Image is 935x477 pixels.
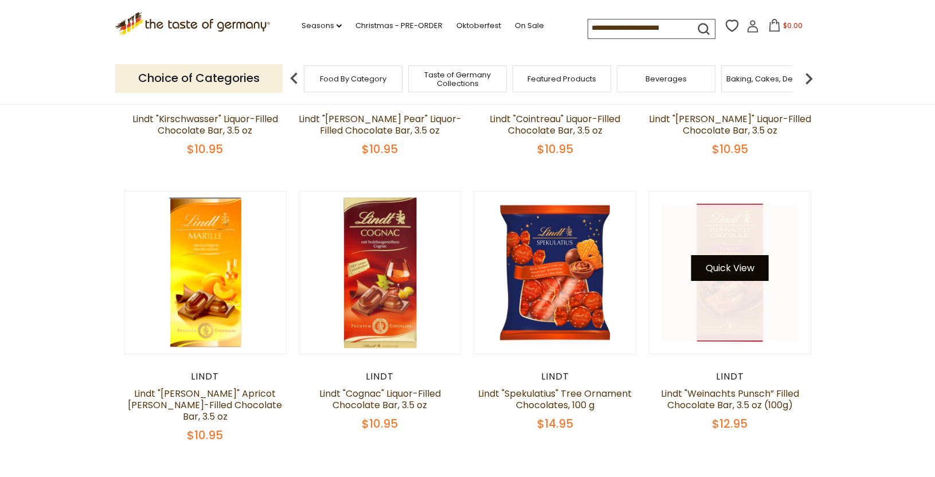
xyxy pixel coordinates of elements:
[515,19,544,32] a: On Sale
[474,371,637,382] div: Lindt
[478,387,632,412] a: Lindt "Spekulatius" Tree Ornament Chocolates, 100 g
[362,416,398,432] span: $10.95
[299,371,462,382] div: Lindt
[187,427,223,443] span: $10.95
[187,141,223,157] span: $10.95
[712,416,748,432] span: $12.95
[797,67,820,90] img: next arrow
[124,371,287,382] div: Lindt
[283,67,306,90] img: previous arrow
[362,141,398,157] span: $10.95
[299,96,462,108] div: Lindt
[761,19,810,36] button: $0.00
[712,141,748,157] span: $10.95
[649,191,811,354] img: Lindt
[661,387,799,412] a: Lindt "Weinachts Punsch” Filled Chocolate Bar, 3.5 oz (100g)
[128,387,282,423] a: Lindt "[PERSON_NAME]" Apricot [PERSON_NAME]-Filled Chocolate Bar, 3.5 oz
[474,96,637,108] div: Lindt
[132,112,278,137] a: Lindt "Kirschwasser" Liquor-Filled Chocolate Bar, 3.5 oz
[648,371,812,382] div: Lindt
[412,71,503,88] a: Taste of Germany Collections
[537,141,573,157] span: $10.95
[124,191,287,354] img: Lindt
[299,112,461,137] a: Lindt "[PERSON_NAME] Pear" Liquor-Filled Chocolate Bar, 3.5 oz
[527,75,596,83] a: Featured Products
[124,96,287,108] div: Lindt
[649,112,811,137] a: Lindt "[PERSON_NAME]" Liquor-Filled Chocolate Bar, 3.5 oz
[726,75,815,83] a: Baking, Cakes, Desserts
[456,19,501,32] a: Oktoberfest
[474,191,636,354] img: Lindt
[537,416,573,432] span: $14.95
[355,19,443,32] a: Christmas - PRE-ORDER
[648,96,812,108] div: Lindt
[490,112,620,137] a: Lindt "Cointreau" Liquor-Filled Chocolate Bar, 3.5 oz
[299,191,461,354] img: Lindt
[783,21,803,30] span: $0.00
[320,75,386,83] a: Food By Category
[319,387,441,412] a: Lindt "Cognac" Liquor-Filled Chocolate Bar, 3.5 oz
[115,64,283,92] p: Choice of Categories
[302,19,342,32] a: Seasons
[691,255,769,281] button: Quick View
[645,75,687,83] a: Beverages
